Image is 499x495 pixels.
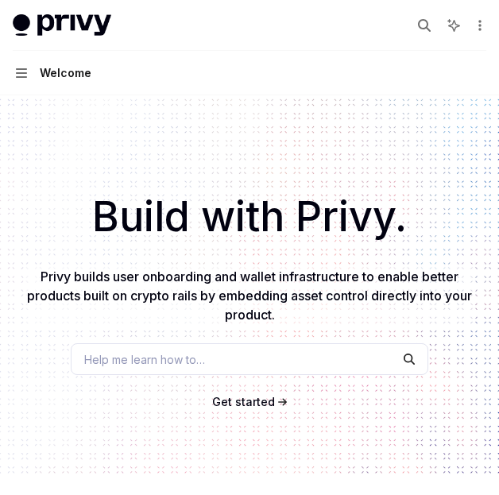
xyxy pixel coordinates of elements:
a: Get started [212,394,275,410]
span: Privy builds user onboarding and wallet infrastructure to enable better products built on crypto ... [27,269,472,323]
div: Welcome [40,64,91,83]
button: More actions [470,14,486,37]
h1: Build with Privy. [25,186,474,248]
span: Get started [212,395,275,408]
span: Help me learn how to… [84,351,205,368]
img: light logo [13,14,111,37]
